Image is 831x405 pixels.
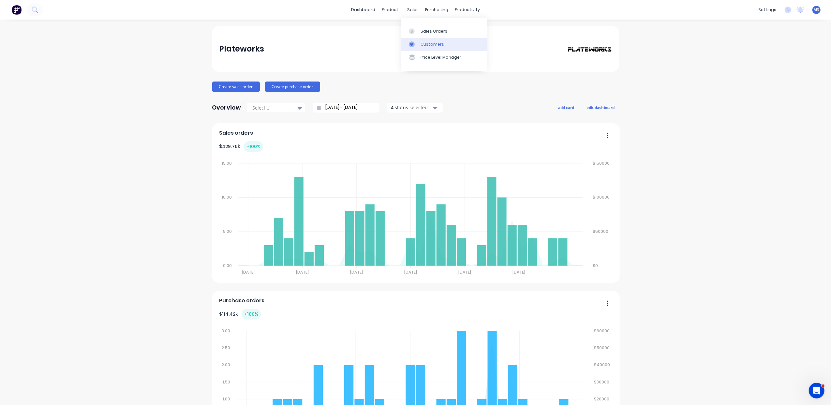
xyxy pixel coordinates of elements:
div: Plateworks [219,42,264,55]
span: MS [814,7,820,13]
tspan: 15.00 [222,160,232,166]
div: productivity [452,5,483,15]
tspan: 1.00 [223,396,230,402]
tspan: 2.50 [222,345,230,351]
a: Sales Orders [401,24,487,37]
div: settings [755,5,779,15]
button: Create purchase order [265,82,320,92]
button: 4 status selected [387,103,443,112]
tspan: [DATE] [296,269,309,275]
img: Factory [12,5,22,15]
button: add card [554,103,579,112]
div: 4 status selected [391,104,432,111]
a: Customers [401,38,487,51]
tspan: [DATE] [242,269,255,275]
tspan: [DATE] [350,269,363,275]
tspan: $30000 [595,379,610,385]
tspan: [DATE] [405,269,417,275]
tspan: 10.00 [222,195,232,200]
div: sales [404,5,422,15]
div: + 100 % [244,141,263,152]
tspan: [DATE] [513,269,526,275]
div: Sales Orders [421,28,447,34]
tspan: [DATE] [459,269,471,275]
tspan: 5.00 [223,229,232,234]
a: dashboard [348,5,378,15]
tspan: $50000 [595,345,610,351]
div: Customers [421,41,444,47]
iframe: Intercom live chat [809,383,824,398]
tspan: $50000 [593,229,609,234]
tspan: $20000 [595,396,610,402]
button: Create sales order [212,82,260,92]
button: edit dashboard [583,103,619,112]
img: Plateworks [566,47,612,52]
tspan: $150000 [593,160,610,166]
div: $ 114.42k [219,309,261,320]
div: purchasing [422,5,452,15]
tspan: $100000 [593,195,610,200]
span: Sales orders [219,129,253,137]
a: Price Level Manager [401,51,487,64]
tspan: 2.00 [222,362,230,368]
tspan: $0 [593,263,599,268]
div: Price Level Manager [421,54,461,60]
div: Overview [212,101,241,114]
tspan: $60000 [595,328,610,334]
span: Purchase orders [219,297,264,305]
div: products [378,5,404,15]
div: $ 429.76k [219,141,263,152]
tspan: $40000 [595,362,611,368]
tspan: 0.00 [223,263,232,268]
tspan: 1.50 [223,379,230,385]
div: + 100 % [242,309,261,320]
tspan: 3.00 [222,328,230,334]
